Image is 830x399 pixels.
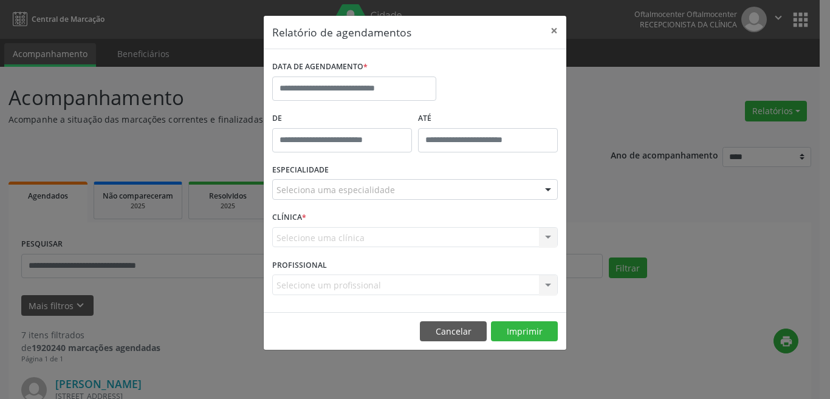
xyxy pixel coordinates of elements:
button: Cancelar [420,321,487,342]
button: Imprimir [491,321,558,342]
h5: Relatório de agendamentos [272,24,411,40]
label: PROFISSIONAL [272,256,327,275]
label: DATA DE AGENDAMENTO [272,58,368,77]
label: ATÉ [418,109,558,128]
label: ESPECIALIDADE [272,161,329,180]
button: Close [542,16,566,46]
label: De [272,109,412,128]
label: CLÍNICA [272,208,306,227]
span: Seleciona uma especialidade [276,183,395,196]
